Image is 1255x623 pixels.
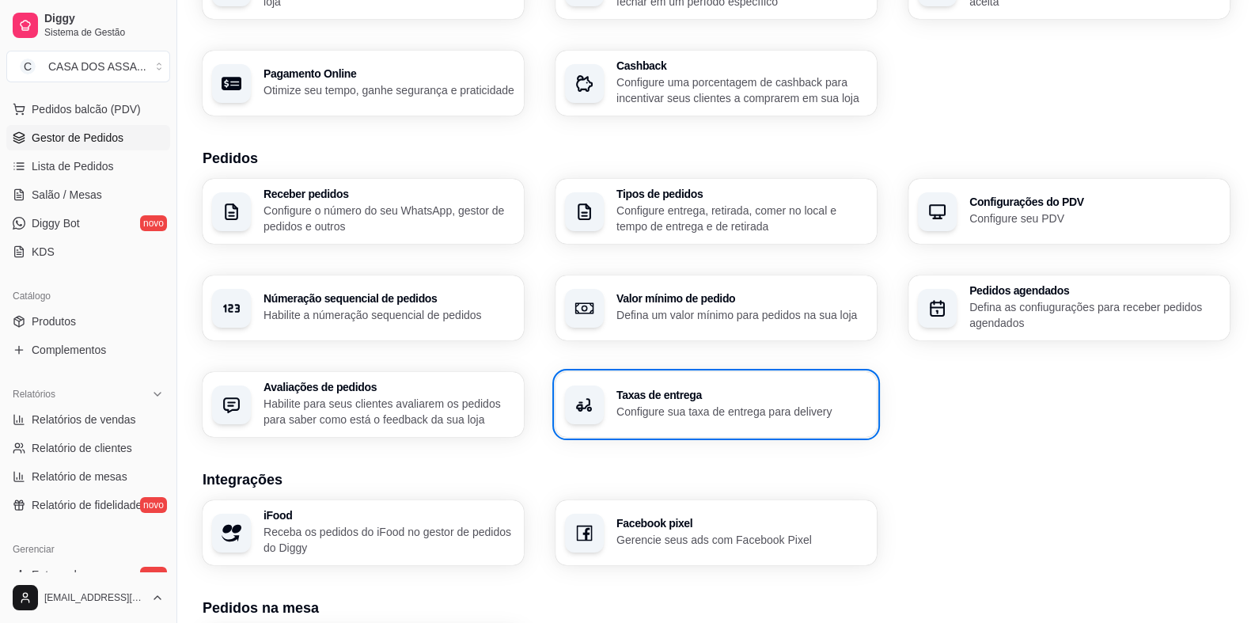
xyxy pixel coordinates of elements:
a: Diggy Botnovo [6,211,170,236]
span: Relatório de clientes [32,440,132,456]
h3: Avaliações de pedidos [264,382,514,393]
h3: Integrações [203,469,1230,491]
p: Configure o número do seu WhatsApp, gestor de pedidos e outros [264,203,514,234]
a: DiggySistema de Gestão [6,6,170,44]
h3: Valor mínimo de pedido [616,293,867,304]
div: CASA DOS ASSA ... [48,59,146,74]
button: Númeração sequencial de pedidosHabilite a númeração sequencial de pedidos [203,275,524,340]
button: CashbackConfigure uma porcentagem de cashback para incentivar seus clientes a comprarem em sua loja [555,51,877,116]
button: Pedidos agendadosDefina as confiugurações para receber pedidos agendados [908,275,1230,340]
p: Configure seu PDV [969,211,1220,226]
button: [EMAIL_ADDRESS][DOMAIN_NAME] [6,579,170,617]
a: KDS [6,239,170,264]
button: Facebook pixelGerencie seus ads com Facebook Pixel [555,500,877,565]
button: Tipos de pedidosConfigure entrega, retirada, comer no local e tempo de entrega e de retirada [555,179,877,244]
button: Pagamento OnlineOtimize seu tempo, ganhe segurança e praticidade [203,51,524,116]
span: [EMAIL_ADDRESS][DOMAIN_NAME] [44,591,145,604]
span: Lista de Pedidos [32,158,114,174]
p: Defina as confiugurações para receber pedidos agendados [969,299,1220,331]
h3: Tipos de pedidos [616,188,867,199]
span: Pedidos balcão (PDV) [32,101,141,117]
h3: Taxas de entrega [616,389,867,401]
div: Catálogo [6,283,170,309]
a: Relatório de fidelidadenovo [6,492,170,518]
a: Lista de Pedidos [6,154,170,179]
h3: Configurações do PDV [969,196,1220,207]
h3: Númeração sequencial de pedidos [264,293,514,304]
span: Gestor de Pedidos [32,130,123,146]
span: Relatórios de vendas [32,412,136,427]
h3: Pedidos agendados [969,285,1220,296]
p: Gerencie seus ads com Facebook Pixel [616,532,867,548]
h3: Facebook pixel [616,518,867,529]
h3: Pedidos na mesa [203,597,1230,619]
span: Salão / Mesas [32,187,102,203]
button: iFoodReceba os pedidos do iFood no gestor de pedidos do Diggy [203,500,524,565]
span: Relatório de fidelidade [32,497,142,513]
span: Produtos [32,313,76,329]
button: Valor mínimo de pedidoDefina um valor mínimo para pedidos na sua loja [555,275,877,340]
p: Configure uma porcentagem de cashback para incentivar seus clientes a comprarem em sua loja [616,74,867,106]
button: Select a team [6,51,170,82]
button: Configurações do PDVConfigure seu PDV [908,179,1230,244]
p: Receba os pedidos do iFood no gestor de pedidos do Diggy [264,524,514,556]
p: Otimize seu tempo, ganhe segurança e praticidade [264,82,514,98]
span: Relatório de mesas [32,469,127,484]
a: Relatório de clientes [6,435,170,461]
a: Entregadoresnovo [6,562,170,587]
p: Defina um valor mínimo para pedidos na sua loja [616,307,867,323]
p: Configure sua taxa de entrega para delivery [616,404,867,420]
a: Produtos [6,309,170,334]
button: Receber pedidosConfigure o número do seu WhatsApp, gestor de pedidos e outros [203,179,524,244]
button: Pedidos balcão (PDV) [6,97,170,122]
h3: iFood [264,510,514,521]
span: Complementos [32,342,106,358]
h3: Pedidos [203,147,1230,169]
a: Gestor de Pedidos [6,125,170,150]
span: C [20,59,36,74]
div: Gerenciar [6,537,170,562]
span: Entregadores [32,567,98,583]
a: Relatório de mesas [6,464,170,489]
span: Relatórios [13,388,55,401]
button: Taxas de entregaConfigure sua taxa de entrega para delivery [555,372,877,437]
h3: Receber pedidos [264,188,514,199]
span: Sistema de Gestão [44,26,164,39]
span: Diggy Bot [32,215,80,231]
a: Salão / Mesas [6,182,170,207]
a: Complementos [6,337,170,363]
a: Relatórios de vendas [6,407,170,432]
p: Habilite a númeração sequencial de pedidos [264,307,514,323]
span: KDS [32,244,55,260]
button: Avaliações de pedidosHabilite para seus clientes avaliarem os pedidos para saber como está o feed... [203,372,524,437]
p: Configure entrega, retirada, comer no local e tempo de entrega e de retirada [616,203,867,234]
h3: Pagamento Online [264,68,514,79]
span: Diggy [44,12,164,26]
p: Habilite para seus clientes avaliarem os pedidos para saber como está o feedback da sua loja [264,396,514,427]
h3: Cashback [616,60,867,71]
